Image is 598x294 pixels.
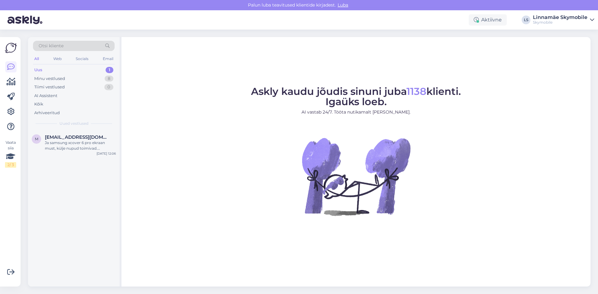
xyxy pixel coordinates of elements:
p: AI vastab 24/7. Tööta nutikamalt [PERSON_NAME]. [251,109,461,115]
div: Kõik [34,101,43,107]
div: Aktiivne [469,14,507,26]
span: Askly kaudu jõudis sinuni juba klienti. Igaüks loeb. [251,85,461,108]
div: Tiimi vestlused [34,84,65,90]
div: Socials [74,55,90,63]
span: Uued vestlused [59,121,88,126]
span: m [35,137,38,141]
div: Uus [34,67,42,73]
a: Linnamäe SkymobileSkymobile [533,15,594,25]
img: Askly Logo [5,42,17,54]
div: Minu vestlused [34,76,65,82]
div: Ja samsung xcover 6 pro ekraan must, külje nupud toimivad. [PERSON_NAME] vahetus ei aidanud. Kas ... [45,140,116,151]
div: All [33,55,40,63]
div: AI Assistent [34,93,57,99]
div: 8 [105,76,113,82]
div: [DATE] 12:06 [97,151,116,156]
span: 1138 [406,85,426,97]
div: 2 / 3 [5,162,16,168]
div: Skymobile [533,20,587,25]
span: mimmupauka@gmail.com [45,134,110,140]
div: 1 [106,67,113,73]
span: Luba [336,2,350,8]
div: Web [52,55,63,63]
div: Linnamäe Skymobile [533,15,587,20]
div: LS [522,16,530,24]
span: Otsi kliente [39,43,64,49]
div: 0 [104,84,113,90]
div: Vaata siia [5,140,16,168]
div: Email [102,55,115,63]
div: Arhiveeritud [34,110,60,116]
img: No Chat active [300,120,412,232]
